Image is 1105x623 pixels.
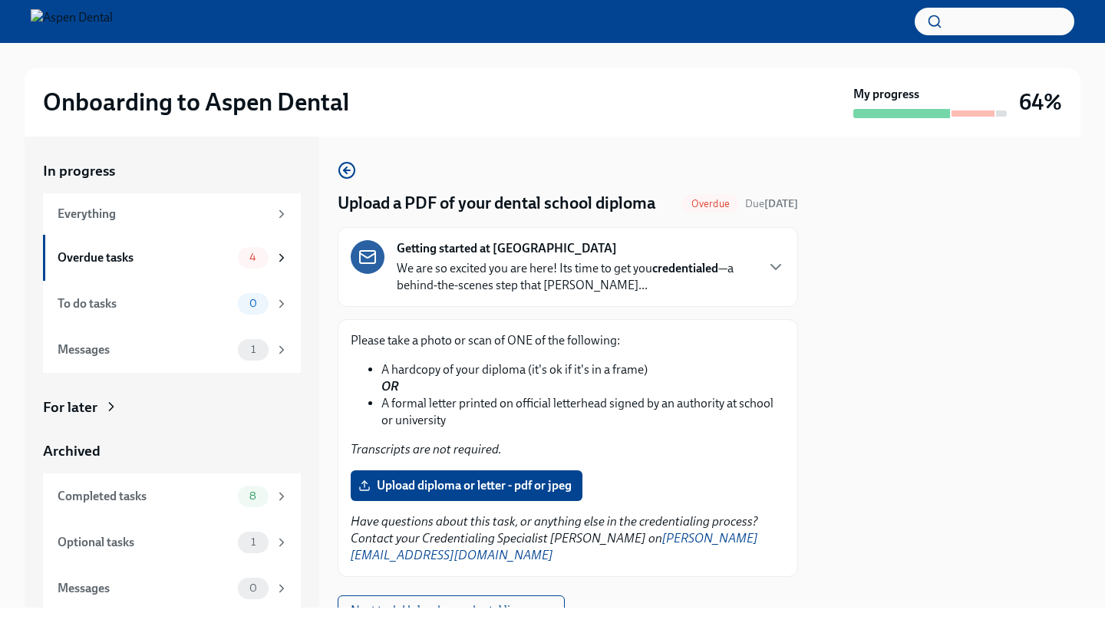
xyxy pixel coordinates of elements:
[652,261,718,275] strong: credentialed
[745,197,798,210] span: Due
[1019,88,1062,116] h3: 64%
[58,488,232,505] div: Completed tasks
[31,9,113,34] img: Aspen Dental
[43,327,301,373] a: Messages1
[351,442,502,457] em: Transcripts are not required.
[43,193,301,235] a: Everything
[242,344,265,355] span: 1
[240,490,266,502] span: 8
[381,395,785,429] li: A formal letter printed on official letterhead signed by an authority at school or university
[397,240,617,257] strong: Getting started at [GEOGRAPHIC_DATA]
[58,534,232,551] div: Optional tasks
[351,603,552,618] span: Next task : Upload your dental licensure
[351,514,758,562] em: Have questions about this task, or anything else in the credentialing process? Contact your Crede...
[43,441,301,461] a: Archived
[58,580,232,597] div: Messages
[43,473,301,519] a: Completed tasks8
[351,332,785,349] p: Please take a photo or scan of ONE of the following:
[361,478,572,493] span: Upload diploma or letter - pdf or jpeg
[43,161,301,181] a: In progress
[682,198,739,209] span: Overdue
[242,536,265,548] span: 1
[58,295,232,312] div: To do tasks
[240,582,266,594] span: 0
[764,197,798,210] strong: [DATE]
[240,298,266,309] span: 0
[58,341,232,358] div: Messages
[43,87,349,117] h2: Onboarding to Aspen Dental
[58,206,269,222] div: Everything
[43,565,301,611] a: Messages0
[338,192,655,215] h4: Upload a PDF of your dental school diploma
[745,196,798,211] span: April 10th, 2025 09:00
[853,86,919,103] strong: My progress
[43,397,97,417] div: For later
[58,249,232,266] div: Overdue tasks
[381,379,398,394] strong: OR
[240,252,266,263] span: 4
[43,519,301,565] a: Optional tasks1
[397,260,754,294] p: We are so excited you are here! Its time to get you —a behind-the-scenes step that [PERSON_NAME]...
[43,235,301,281] a: Overdue tasks4
[351,470,582,501] label: Upload diploma or letter - pdf or jpeg
[43,281,301,327] a: To do tasks0
[381,361,785,395] li: A hardcopy of your diploma (it's ok if it's in a frame)
[43,397,301,417] a: For later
